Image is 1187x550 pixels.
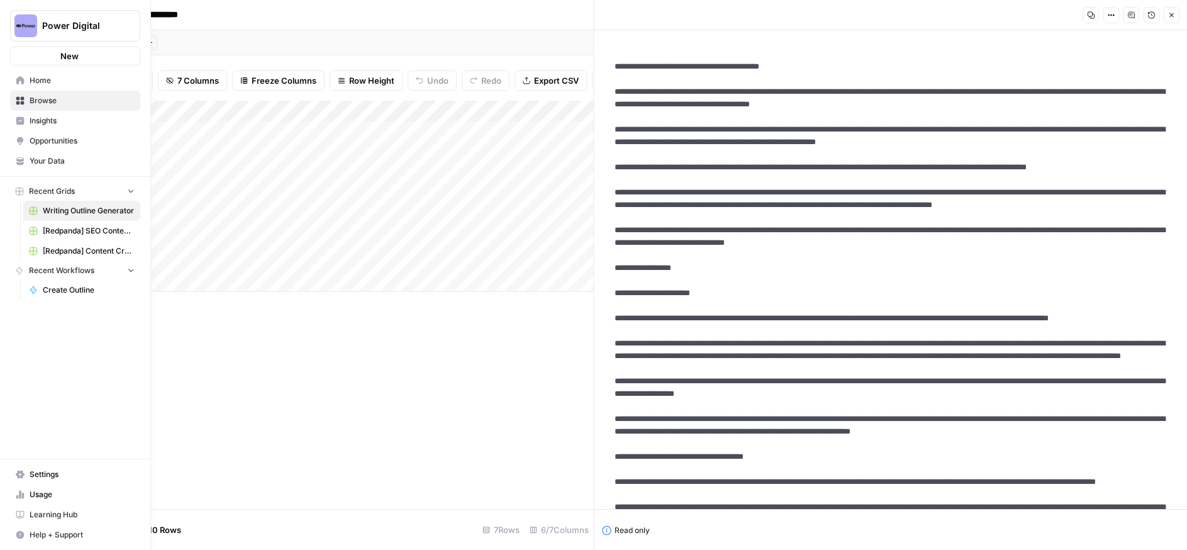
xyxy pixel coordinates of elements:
[30,469,135,480] span: Settings
[30,155,135,167] span: Your Data
[43,225,135,237] span: [Redpanda] SEO Content Creation
[29,186,75,197] span: Recent Grids
[23,201,140,221] a: Writing Outline Generator
[177,74,219,87] span: 7 Columns
[10,261,140,280] button: Recent Workflows
[158,70,227,91] button: 7 Columns
[23,221,140,241] a: [Redpanda] SEO Content Creation
[30,529,135,541] span: Help + Support
[252,74,316,87] span: Freeze Columns
[30,509,135,520] span: Learning Hub
[534,74,579,87] span: Export CSV
[10,10,140,42] button: Workspace: Power Digital
[43,205,135,216] span: Writing Outline Generator
[232,70,325,91] button: Freeze Columns
[10,485,140,505] a: Usage
[30,95,135,106] span: Browse
[462,70,510,91] button: Redo
[131,524,181,536] span: Add 10 Rows
[10,131,140,151] a: Opportunities
[30,135,135,147] span: Opportunities
[10,70,140,91] a: Home
[10,151,140,171] a: Your Data
[602,525,650,536] div: Read only
[30,115,135,126] span: Insights
[10,525,140,545] button: Help + Support
[29,265,94,276] span: Recent Workflows
[427,74,449,87] span: Undo
[349,74,394,87] span: Row Height
[23,241,140,261] a: [Redpanda] Content Creation (Outline Provided)
[10,91,140,111] a: Browse
[42,20,118,32] span: Power Digital
[43,245,135,257] span: [Redpanda] Content Creation (Outline Provided)
[10,182,140,201] button: Recent Grids
[477,520,525,540] div: 7 Rows
[60,50,79,62] span: New
[525,520,594,540] div: 6/7 Columns
[14,14,37,37] img: Power Digital Logo
[10,505,140,525] a: Learning Hub
[515,70,587,91] button: Export CSV
[10,47,140,65] button: New
[481,74,501,87] span: Redo
[30,489,135,500] span: Usage
[23,280,140,300] a: Create Outline
[330,70,403,91] button: Row Height
[10,464,140,485] a: Settings
[10,111,140,131] a: Insights
[30,75,135,86] span: Home
[408,70,457,91] button: Undo
[43,284,135,296] span: Create Outline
